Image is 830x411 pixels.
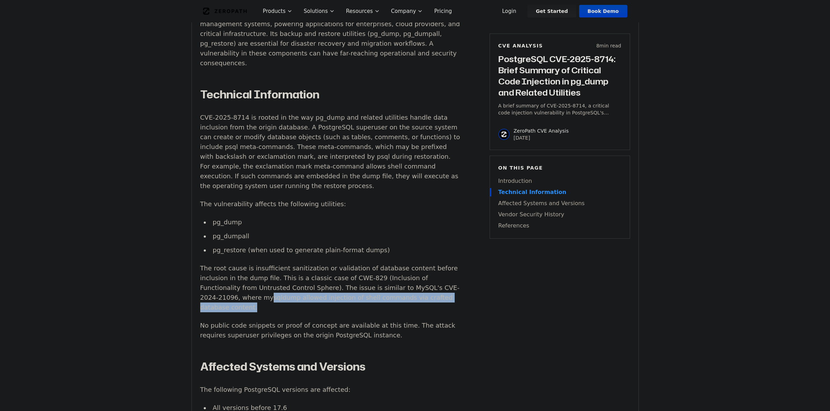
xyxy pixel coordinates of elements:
a: Affected Systems and Versions [498,199,621,208]
p: The vulnerability affects the following utilities: [200,199,460,209]
li: pg_dumpall [210,231,460,241]
p: The following PostgreSQL versions are affected: [200,385,460,395]
a: Technical Information [498,188,621,196]
h6: On this page [498,164,621,171]
p: The root cause is insufficient sanitization or validation of database content before inclusion in... [200,263,460,312]
a: Login [494,5,525,17]
h2: Technical Information [200,88,460,102]
p: CVE-2025-8714 is rooted in the way pg_dump and related utilities handle data inclusion from the o... [200,113,460,191]
a: Vendor Security History [498,210,621,219]
p: No public code snippets or proof of concept are available at this time. The attack requires super... [200,321,460,340]
p: PostgreSQL is one of the most widely used open-source relational database management systems, pow... [200,9,460,68]
p: 8 min read [596,42,621,49]
h3: PostgreSQL CVE-2025-8714: Brief Summary of Critical Code Injection in pg_dump and Related Utilities [498,53,621,98]
a: References [498,222,621,230]
h2: Affected Systems and Versions [200,360,460,374]
p: A brief summary of CVE-2025-8714, a critical code injection vulnerability in PostgreSQL's pg_dump... [498,102,621,116]
h6: CVE Analysis [498,42,543,49]
p: ZeroPath CVE Analysis [514,127,569,134]
a: Get Started [527,5,576,17]
a: Book Demo [579,5,627,17]
p: [DATE] [514,134,569,141]
a: Introduction [498,177,621,185]
img: ZeroPath CVE Analysis [498,129,510,140]
li: pg_dump [210,217,460,227]
li: pg_restore (when used to generate plain-format dumps) [210,245,460,255]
